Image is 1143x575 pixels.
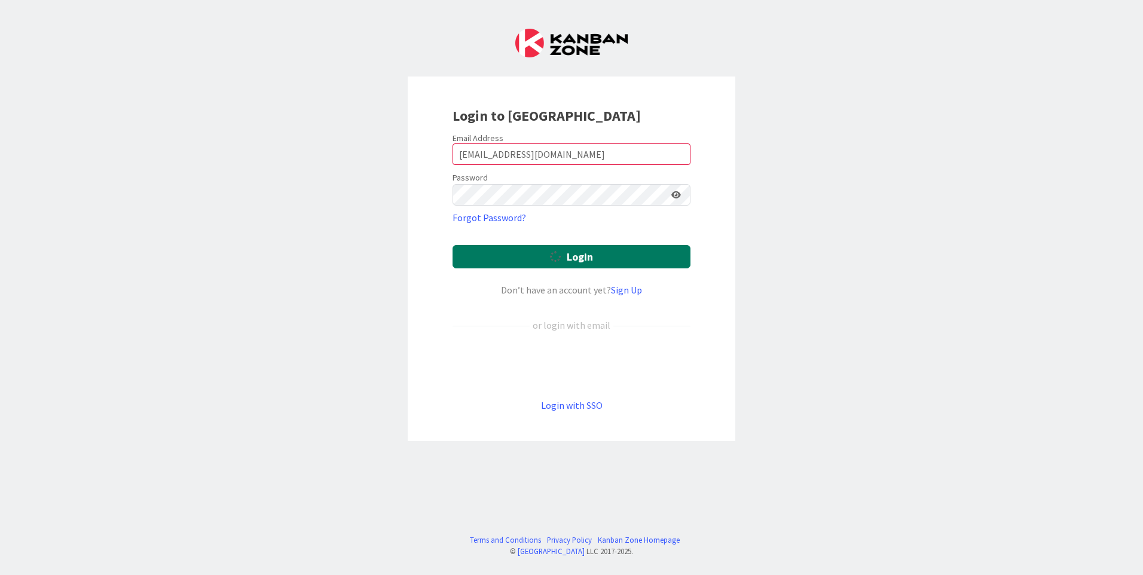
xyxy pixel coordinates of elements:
[453,283,690,297] div: Don’t have an account yet?
[518,546,585,556] a: [GEOGRAPHIC_DATA]
[453,245,690,268] button: Login
[453,210,526,225] a: Forgot Password?
[470,534,541,546] a: Terms and Conditions
[515,29,628,57] img: Kanban Zone
[453,172,488,184] label: Password
[598,534,680,546] a: Kanban Zone Homepage
[547,534,592,546] a: Privacy Policy
[453,133,503,143] label: Email Address
[541,399,603,411] a: Login with SSO
[464,546,680,557] div: © LLC 2017- 2025 .
[453,106,641,125] b: Login to [GEOGRAPHIC_DATA]
[611,284,642,296] a: Sign Up
[447,352,696,378] iframe: Sign in with Google Button
[530,318,613,332] div: or login with email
